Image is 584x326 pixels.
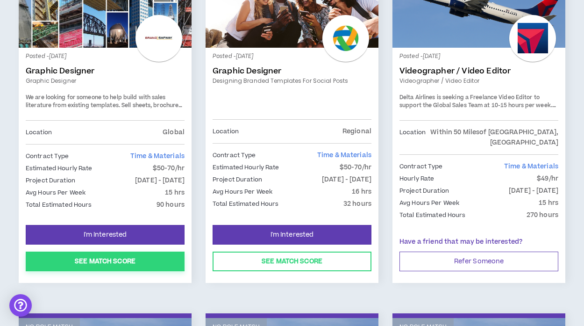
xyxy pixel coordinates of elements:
p: Estimated Hourly Rate [213,162,279,173]
button: I'm Interested [213,225,371,245]
p: $50-70/hr [340,162,371,173]
span: I'm Interested [271,231,314,239]
p: $49/hr [537,174,558,184]
span: Delta Airlines is seeking a Freelance Video Editor to support the Global Sales Team at 10-15 hour... [399,94,552,110]
p: Location [26,127,52,138]
p: Contract Type [26,151,69,161]
span: Time & Materials [317,151,371,160]
p: 15 hrs [539,198,558,208]
p: [DATE] - [DATE] [509,186,558,196]
p: 270 hours [527,210,558,220]
button: See Match Score [26,252,185,271]
button: Refer Someone [399,252,558,271]
p: Total Estimated Hours [213,199,279,209]
span: Time & Materials [504,162,558,171]
p: [DATE] - [DATE] [135,175,185,186]
a: Graphic Designer [26,66,185,76]
p: Total Estimated Hours [399,210,466,220]
span: Time & Materials [130,152,185,161]
a: Designing branded templates for social posts [213,77,371,85]
p: Have a friend that may be interested? [399,237,558,247]
div: Open Intercom Messenger [9,294,32,317]
p: Project Duration [213,174,262,185]
a: Graphic Designer [26,77,185,85]
p: Posted - [DATE] [399,52,558,61]
p: Location [399,127,426,148]
p: 32 hours [343,199,371,209]
span: I'm Interested [84,231,127,239]
p: Hourly Rate [399,174,434,184]
p: [DATE] - [DATE] [322,174,371,185]
button: I'm Interested [26,225,185,245]
p: Avg Hours Per Week [213,187,272,197]
a: Graphic Designer [213,66,371,76]
p: Global [163,127,185,138]
span: We are looking for someone to help build with sales literature from existing templates. Sell shee... [26,94,184,126]
p: Within 50 Miles of [GEOGRAPHIC_DATA], [GEOGRAPHIC_DATA] [426,127,558,148]
p: Avg Hours Per Week [399,198,459,208]
p: Total Estimated Hours [26,200,92,210]
p: 90 hours [157,200,185,210]
p: Location [213,126,239,137]
button: See Match Score [213,252,371,271]
p: 15 hrs [165,188,185,198]
p: $50-70/hr [153,163,185,174]
p: Project Duration [26,175,75,186]
p: Posted - [DATE] [26,52,185,61]
a: Videographer / Video Editor [399,66,558,76]
p: Estimated Hourly Rate [26,163,93,174]
p: Regional [342,126,371,137]
a: Videographer / Video Editor [399,77,558,85]
p: Avg Hours Per Week [26,188,85,198]
p: Contract Type [213,150,256,160]
p: Project Duration [399,186,449,196]
p: Posted - [DATE] [213,52,371,61]
p: 16 hrs [352,187,371,197]
p: Contract Type [399,161,443,172]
